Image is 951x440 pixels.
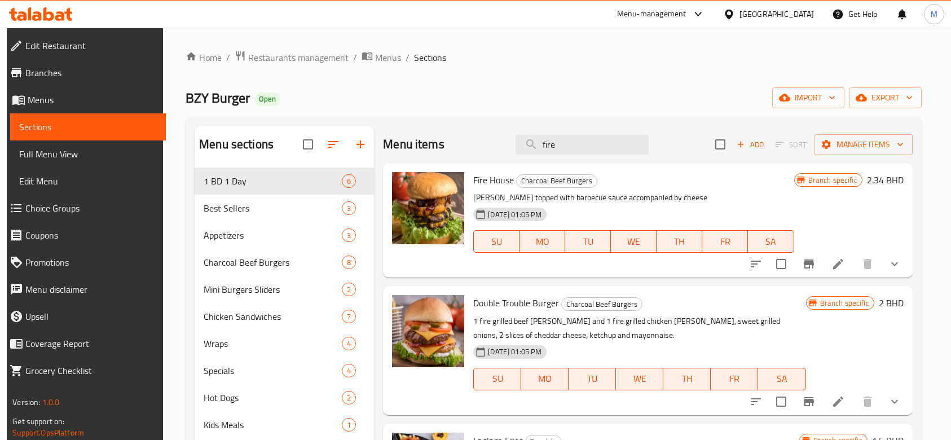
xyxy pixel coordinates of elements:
span: BZY Burger [186,85,250,111]
div: items [342,391,356,404]
button: TU [569,368,616,390]
img: Double Trouble Burger [392,295,464,367]
span: Add item [732,136,768,153]
span: Select section first [768,136,814,153]
button: delete [854,388,881,415]
span: 1.0.0 [42,395,60,410]
div: Wraps4 [195,330,374,357]
button: export [849,87,922,108]
span: Open [254,94,280,104]
span: Branches [25,66,157,80]
span: Menus [28,93,157,107]
span: Sort sections [320,131,347,158]
a: Coupons [1,222,166,249]
span: Add [735,138,765,151]
span: export [858,91,913,105]
span: 2 [342,284,355,295]
span: Coupons [25,228,157,242]
a: Upsell [1,303,166,330]
div: items [342,283,356,296]
li: / [353,51,357,64]
h2: Menu items [383,136,444,153]
div: items [342,364,356,377]
span: TU [573,371,611,387]
span: 4 [342,366,355,376]
span: 6 [342,176,355,187]
div: items [342,310,356,323]
button: Add section [347,131,374,158]
span: Edit Restaurant [25,39,157,52]
span: Restaurants management [248,51,349,64]
h6: 2.34 BHD [867,172,904,188]
span: WE [615,234,652,250]
div: Specials4 [195,357,374,384]
span: Promotions [25,256,157,269]
button: MO [519,230,565,253]
span: MO [526,371,564,387]
a: Promotions [1,249,166,276]
span: FR [715,371,754,387]
span: Appetizers [204,228,342,242]
p: 1 fire grilled beef [PERSON_NAME] and 1 fire grilled chicken [PERSON_NAME], sweet grilled onions,... [473,314,805,342]
div: items [342,174,356,188]
div: 1 BD 1 Day6 [195,168,374,195]
input: search [516,135,649,155]
button: FR [702,230,748,253]
a: Edit menu item [831,395,845,408]
span: [DATE] 01:05 PM [483,209,546,220]
button: import [772,87,844,108]
a: Choice Groups [1,195,166,222]
span: Specials [204,364,342,377]
span: Branch specific [804,175,862,186]
span: Select to update [769,252,793,276]
span: Edit Menu [19,174,157,188]
div: Chicken Sandwiches [204,310,342,323]
button: SA [758,368,805,390]
button: SU [473,368,521,390]
span: Get support on: [12,414,64,429]
button: SU [473,230,519,253]
a: Coverage Report [1,330,166,357]
span: WE [620,371,659,387]
a: Grocery Checklist [1,357,166,384]
button: Add [732,136,768,153]
span: Charcoal Beef Burgers [517,174,597,187]
a: Menus [362,50,401,65]
img: Fire House [392,172,464,244]
button: SA [748,230,794,253]
span: Manage items [823,138,904,152]
div: items [342,256,356,269]
div: Appetizers3 [195,222,374,249]
a: Edit menu item [831,257,845,271]
a: Menus [1,86,166,113]
span: import [781,91,835,105]
a: Home [186,51,222,64]
div: items [342,337,356,350]
a: Edit Menu [10,168,166,195]
h6: 2 BHD [879,295,904,311]
div: Best Sellers3 [195,195,374,222]
div: 1 BD 1 Day [204,174,342,188]
div: Kids Meals1 [195,411,374,438]
span: MO [524,234,561,250]
span: SU [478,234,515,250]
a: Restaurants management [235,50,349,65]
button: FR [711,368,758,390]
span: Full Menu View [19,147,157,161]
span: Grocery Checklist [25,364,157,377]
span: Kids Meals [204,418,342,432]
div: items [342,418,356,432]
button: sort-choices [742,388,769,415]
span: 3 [342,203,355,214]
a: Menu disclaimer [1,276,166,303]
button: WE [611,230,657,253]
span: Double Trouble Burger [473,294,559,311]
div: Hot Dogs [204,391,342,404]
span: Best Sellers [204,201,342,215]
div: Chicken Sandwiches7 [195,303,374,330]
h2: Menu sections [199,136,274,153]
div: Mini Burgers Sliders [204,283,342,296]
